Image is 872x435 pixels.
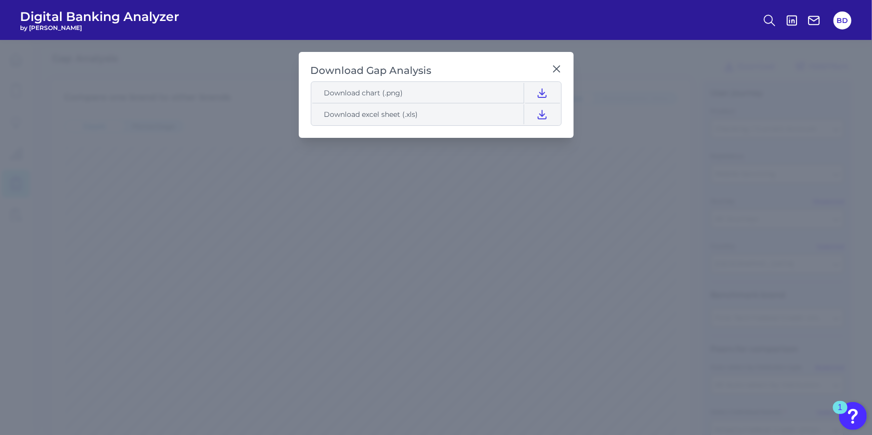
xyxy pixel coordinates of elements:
[311,64,548,77] h2: Download Gap Analysis
[839,402,867,430] button: Open Resource Center, 1 new notification
[20,24,179,31] span: by [PERSON_NAME]
[312,104,524,124] td: Download excel sheet (.xls)
[834,11,852,29] button: BD
[312,83,524,103] td: Download chart (.png)
[20,9,179,24] span: Digital Banking Analyzer
[838,408,843,421] div: 1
